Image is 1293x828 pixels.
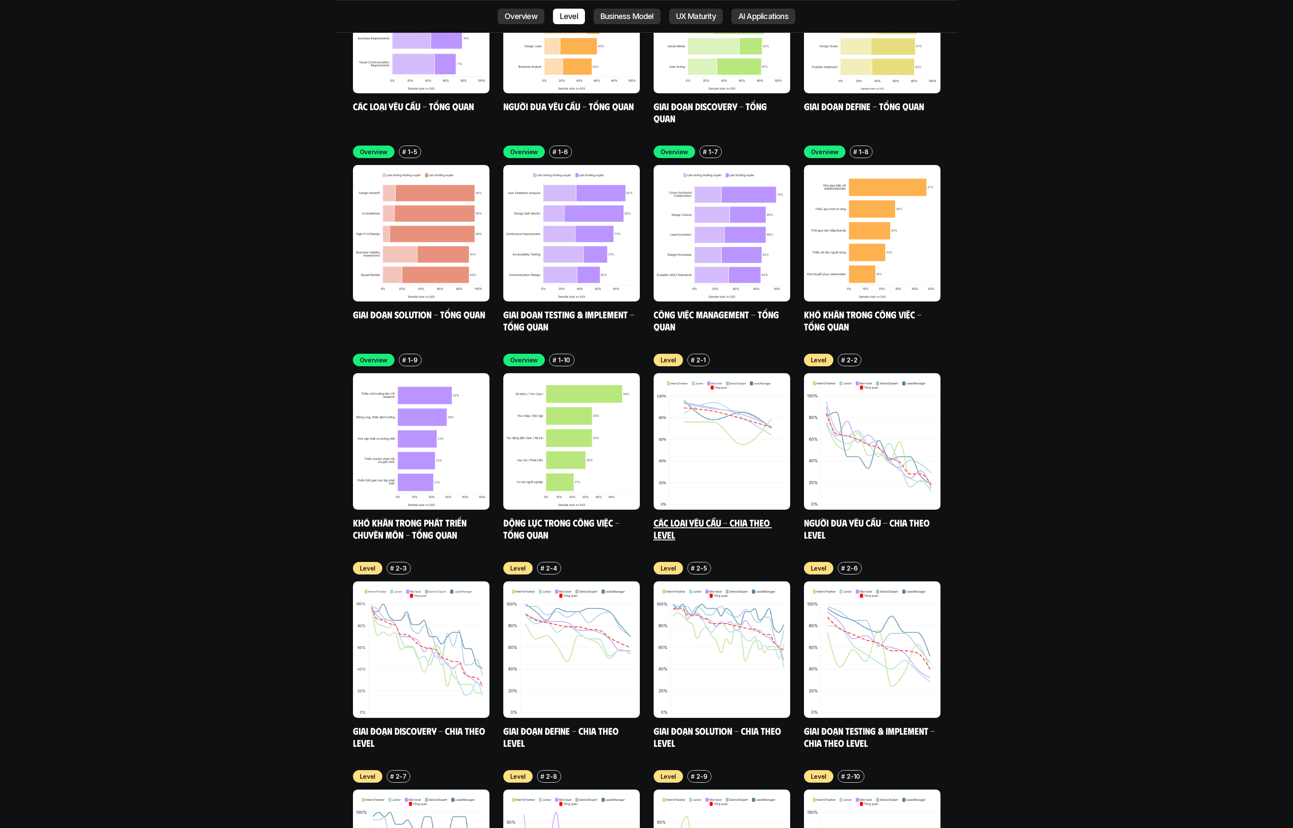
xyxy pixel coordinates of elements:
[811,147,839,156] p: Overview
[859,147,868,156] p: 1-8
[811,772,827,781] p: Level
[553,149,556,155] h6: #
[503,308,636,332] a: Giai đoạn Testing & Implement - Tổng quan
[360,355,388,365] p: Overview
[503,100,634,112] a: Người đưa yêu cầu - Tổng quan
[553,357,556,363] h6: #
[847,564,858,573] p: 2-6
[731,9,795,24] a: AI Applications
[804,725,937,749] a: Giai đoạn Testing & Implement - Chia theo Level
[661,147,689,156] p: Overview
[360,147,388,156] p: Overview
[546,772,557,781] p: 2-8
[558,355,570,365] p: 1-10
[696,355,705,365] p: 2-1
[360,772,376,781] p: Level
[811,564,827,573] p: Level
[703,149,707,155] h6: #
[402,149,406,155] h6: #
[669,9,723,24] a: UX Maturity
[804,517,932,540] a: Người đưa yêu cầu - Chia theo Level
[708,147,718,156] p: 1-7
[510,147,538,156] p: Overview
[661,355,677,365] p: Level
[360,564,376,573] p: Level
[804,308,924,332] a: Khó khăn trong công việc - Tổng quan
[353,725,487,749] a: Giai đoạn Discovery - Chia theo Level
[804,100,924,112] a: Giai đoạn Define - Tổng quan
[408,147,417,156] p: 1-5
[661,564,677,573] p: Level
[676,12,716,21] p: UX Maturity
[691,357,695,363] h6: #
[847,772,860,781] p: 2-10
[503,517,622,540] a: Động lực trong công việc - Tổng quan
[353,517,469,540] a: Khó khăn trong phát triển chuyên môn - Tổng quan
[654,308,781,332] a: Công việc Management - Tổng quan
[696,564,707,573] p: 2-5
[594,9,661,24] a: Business Model
[654,725,783,749] a: Giai đoạn Solution - Chia theo Level
[390,565,394,571] h6: #
[560,12,578,21] p: Level
[540,565,544,571] h6: #
[498,9,544,24] a: Overview
[503,725,621,749] a: Giai đoạn Define - Chia theo Level
[841,773,845,780] h6: #
[558,147,568,156] p: 1-6
[553,9,585,24] a: Level
[353,100,474,112] a: Các loại yêu cầu - Tổng quan
[841,565,845,571] h6: #
[661,772,677,781] p: Level
[505,12,537,21] p: Overview
[408,355,417,365] p: 1-9
[600,12,654,21] p: Business Model
[654,517,772,540] a: Các loại yêu cầu - Chia theo level
[847,355,857,365] p: 2-2
[811,355,827,365] p: Level
[540,773,544,780] h6: #
[853,149,857,155] h6: #
[353,308,485,320] a: Giai đoạn Solution - Tổng quan
[691,773,695,780] h6: #
[396,564,407,573] p: 2-3
[510,564,526,573] p: Level
[691,565,695,571] h6: #
[390,773,394,780] h6: #
[696,772,707,781] p: 2-9
[396,772,406,781] p: 2-7
[510,772,526,781] p: Level
[654,100,769,124] a: Giai đoạn Discovery - Tổng quan
[510,355,538,365] p: Overview
[402,357,406,363] h6: #
[546,564,557,573] p: 2-4
[841,357,845,363] h6: #
[738,12,788,21] p: AI Applications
